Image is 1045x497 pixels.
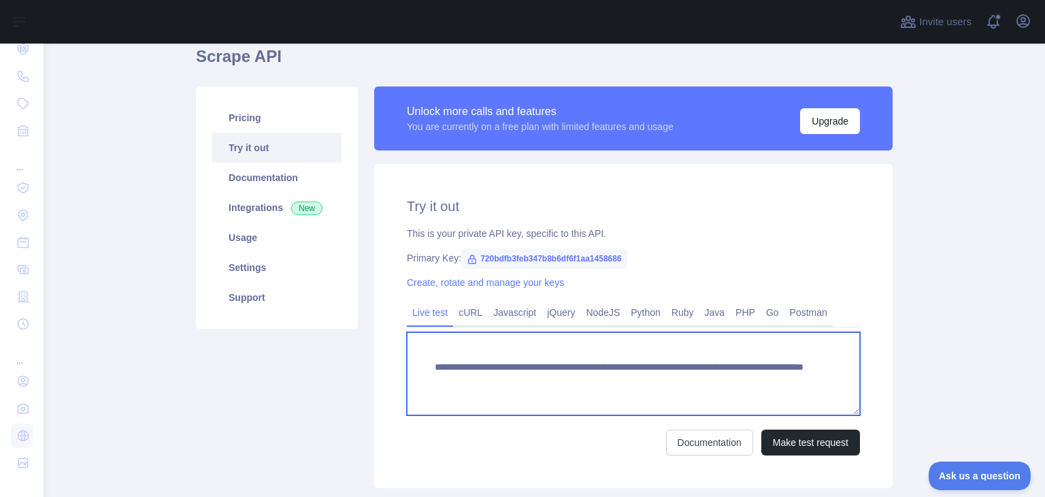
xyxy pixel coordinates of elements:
a: Postman [784,302,833,323]
div: This is your private API key, specific to this API. [407,227,860,240]
iframe: Help Scout Beacon - Open [929,462,1031,490]
button: Make test request [761,430,860,455]
a: Try it out [212,133,342,163]
a: cURL [453,302,488,323]
a: Live test [407,302,453,323]
a: Integrations New [212,193,342,223]
div: You are currently on a free plan with limited features and usage [407,120,674,133]
span: 720bdfb3feb347b8b6df6f1aa1458686 [461,248,627,269]
a: Ruby [666,302,699,323]
a: NodeJS [580,302,625,323]
a: Create, rotate and manage your keys [407,277,564,288]
div: Primary Key: [407,251,860,265]
a: Usage [212,223,342,253]
a: Pricing [212,103,342,133]
button: Upgrade [800,108,860,134]
h2: Try it out [407,197,860,216]
a: Documentation [666,430,753,455]
a: Support [212,283,342,312]
a: Java [699,302,731,323]
span: Invite users [919,14,972,30]
a: Javascript [488,302,542,323]
a: jQuery [542,302,580,323]
button: Invite users [897,11,974,33]
a: Documentation [212,163,342,193]
div: ... [11,146,33,173]
a: Settings [212,253,342,283]
a: PHP [730,302,761,323]
div: ... [11,339,33,366]
h1: Scrape API [196,46,893,78]
a: Go [761,302,784,323]
span: New [291,202,322,215]
a: Python [625,302,666,323]
div: Unlock more calls and features [407,103,674,120]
